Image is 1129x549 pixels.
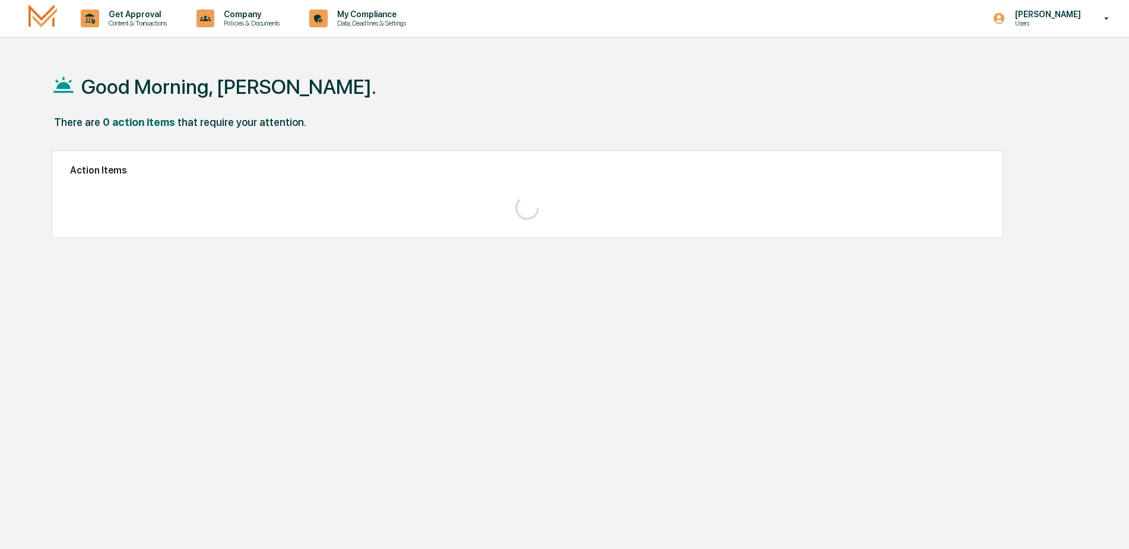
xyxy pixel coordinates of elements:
[1006,10,1087,19] p: [PERSON_NAME]
[28,4,57,32] img: logo
[103,116,175,128] div: 0 action items
[70,165,985,176] h2: Action Items
[328,10,412,19] p: My Compliance
[328,19,412,27] p: Data, Deadlines & Settings
[177,116,306,128] div: that require your attention.
[54,116,100,128] div: There are
[214,19,286,27] p: Policies & Documents
[99,19,173,27] p: Content & Transactions
[81,75,376,99] h1: Good Morning, [PERSON_NAME].
[1006,19,1087,27] p: Users
[99,10,173,19] p: Get Approval
[214,10,286,19] p: Company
